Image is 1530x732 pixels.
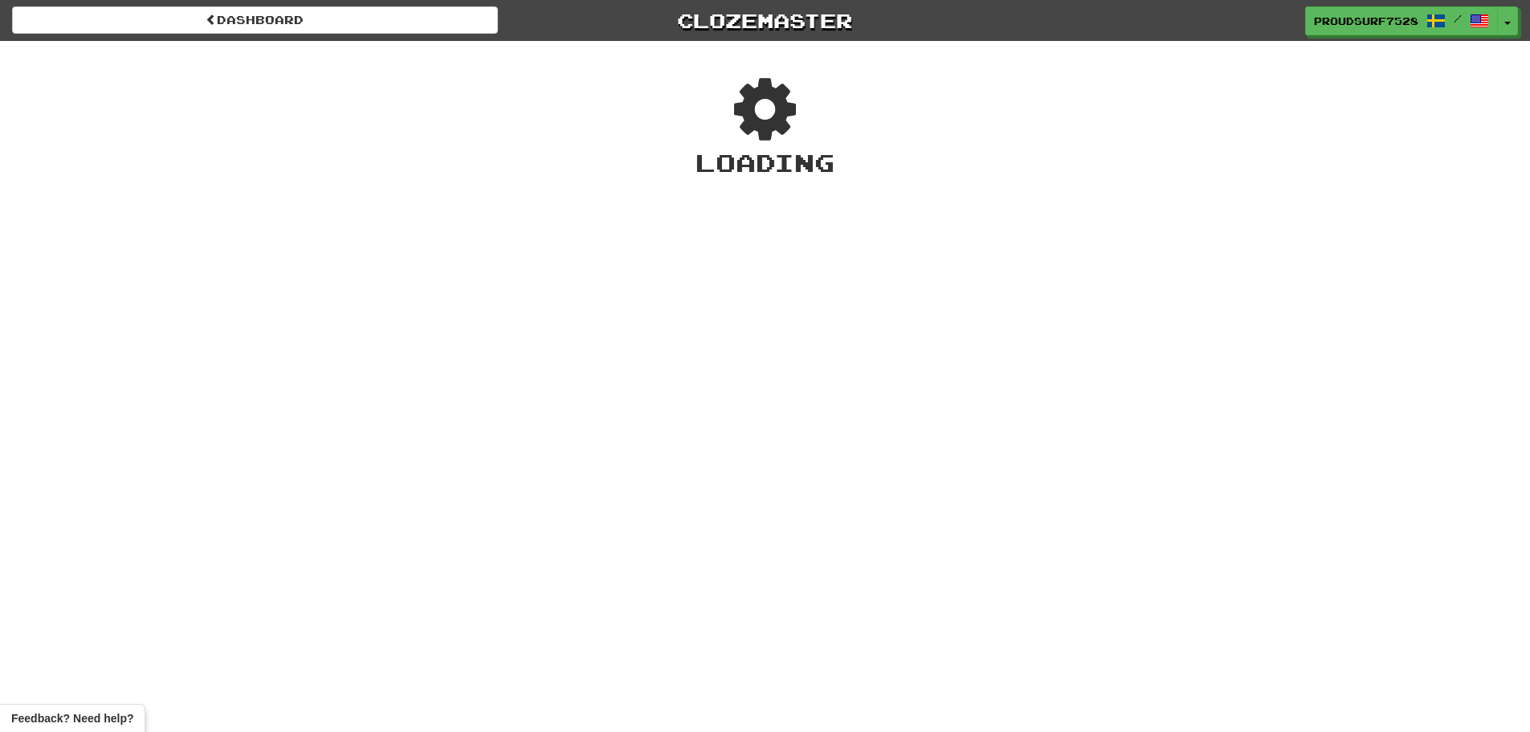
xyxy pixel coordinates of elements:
[522,6,1008,35] a: Clozemaster
[12,6,498,34] a: Dashboard
[1454,13,1462,24] span: /
[11,710,133,726] span: Open feedback widget
[1314,14,1418,28] span: ProudSurf7528
[1305,6,1498,35] a: ProudSurf7528 /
